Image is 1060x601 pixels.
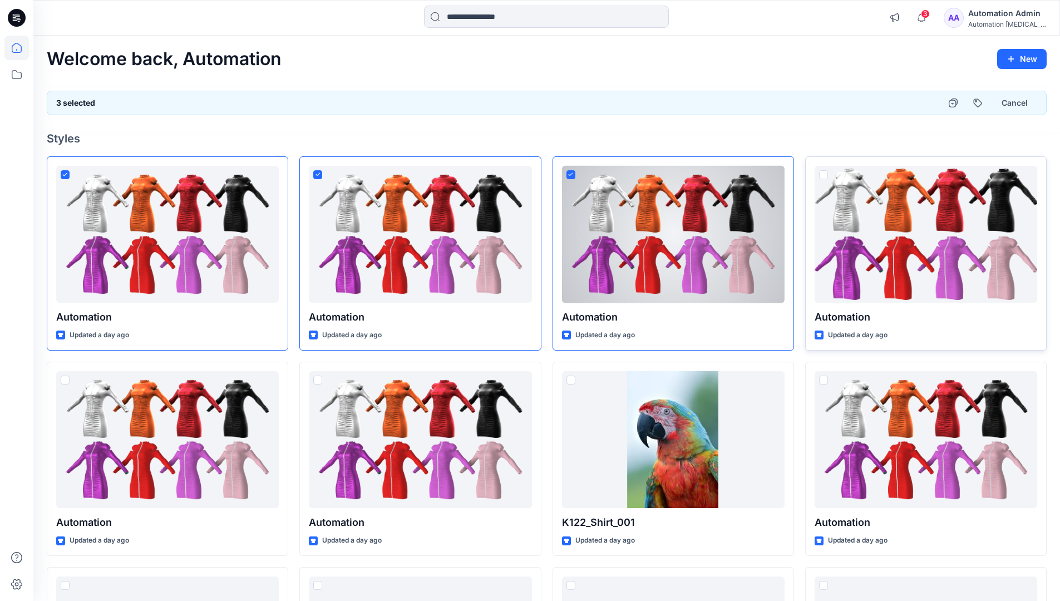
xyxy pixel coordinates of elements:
p: Updated a day ago [575,329,635,341]
div: AA [944,8,964,28]
p: Automation [815,515,1037,530]
div: Automation [MEDICAL_DATA]... [968,20,1046,28]
div: Automation Admin [968,7,1046,20]
h2: Welcome back, Automation [47,49,282,70]
p: Automation [562,309,785,325]
h6: 3 selected [56,96,95,110]
p: Updated a day ago [70,329,129,341]
p: Updated a day ago [70,535,129,546]
button: New [997,49,1047,69]
p: Updated a day ago [575,535,635,546]
p: Updated a day ago [828,535,888,546]
p: Automation [309,309,531,325]
p: Automation [815,309,1037,325]
p: Automation [309,515,531,530]
p: K122_Shirt_001 [562,515,785,530]
span: 3 [921,9,930,18]
p: Updated a day ago [322,535,382,546]
p: Automation [56,515,279,530]
button: Cancel [992,93,1037,113]
p: Updated a day ago [322,329,382,341]
p: Updated a day ago [828,329,888,341]
h4: Styles [47,132,1047,145]
p: Automation [56,309,279,325]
